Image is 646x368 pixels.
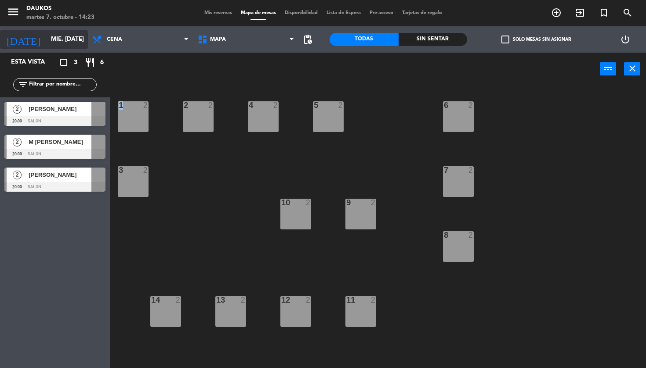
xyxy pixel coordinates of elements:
[176,296,181,304] div: 2
[100,57,104,68] span: 6
[302,34,313,45] span: pending_actions
[13,105,22,114] span: 2
[26,4,94,13] div: Daukos
[13,138,22,146] span: 2
[551,7,562,18] i: add_circle_outline
[398,11,446,15] span: Tarjetas de regalo
[330,33,399,46] div: Todas
[28,80,96,89] input: Filtrar por nombre...
[7,5,20,21] button: menu
[600,62,616,75] button: power_input
[29,137,91,146] span: M [PERSON_NAME]
[210,36,226,43] span: MAPA
[306,296,311,304] div: 2
[241,296,246,304] div: 2
[107,36,122,43] span: Cena
[627,63,638,74] i: close
[624,62,640,75] button: close
[501,36,509,43] span: check_box_outline_blank
[7,5,20,18] i: menu
[208,101,214,109] div: 2
[236,11,280,15] span: Mapa de mesas
[280,11,322,15] span: Disponibilidad
[468,101,474,109] div: 2
[13,171,22,179] span: 2
[599,7,609,18] i: turned_in_not
[622,7,633,18] i: search
[26,13,94,22] div: martes 7. octubre - 14:23
[371,199,376,207] div: 2
[29,104,91,114] span: [PERSON_NAME]
[603,63,613,74] i: power_input
[75,34,86,45] i: arrow_drop_down
[620,34,631,45] i: power_settings_new
[273,101,279,109] div: 2
[501,36,571,43] label: Solo mesas sin asignar
[306,199,311,207] div: 2
[200,11,236,15] span: Mis reservas
[29,170,91,179] span: [PERSON_NAME]
[4,57,63,68] div: Esta vista
[58,57,69,68] i: crop_square
[18,79,28,90] i: filter_list
[338,101,344,109] div: 2
[468,166,474,174] div: 2
[371,296,376,304] div: 2
[365,11,398,15] span: Pre-acceso
[322,11,365,15] span: Lista de Espera
[143,166,149,174] div: 2
[575,7,585,18] i: exit_to_app
[74,57,77,68] span: 3
[85,57,95,68] i: restaurant
[399,33,468,46] div: Sin sentar
[143,101,149,109] div: 2
[468,231,474,239] div: 2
